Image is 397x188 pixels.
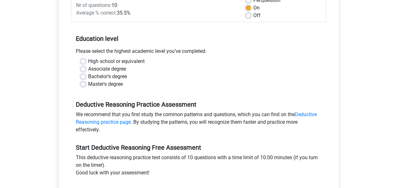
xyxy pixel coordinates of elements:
[71,9,241,17] div: 35.5%
[71,111,326,136] div: We recommend that you first study the common patterns and questions, which you can find on the . ...
[88,80,123,88] label: Master's degree
[71,47,326,58] div: Please select the highest academic level you’ve completed.
[76,32,322,45] h5: Education level
[253,4,260,12] label: On
[76,144,322,151] h5: Start Deductive Reasoning Free Assessment
[71,2,241,9] div: 10
[71,154,326,179] div: This deductive reasoning practice test consists of 10 questions with a time limit of 10:00 minute...
[88,73,127,80] label: Bachelor's degree
[76,10,117,16] span: Average % correct:
[253,12,261,19] label: Off
[76,101,322,108] h5: Deductive Reasoning Practice Assessment
[76,2,111,8] span: Nr of questions:
[88,58,145,65] label: High school or equivalent
[88,65,126,73] label: Associate degree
